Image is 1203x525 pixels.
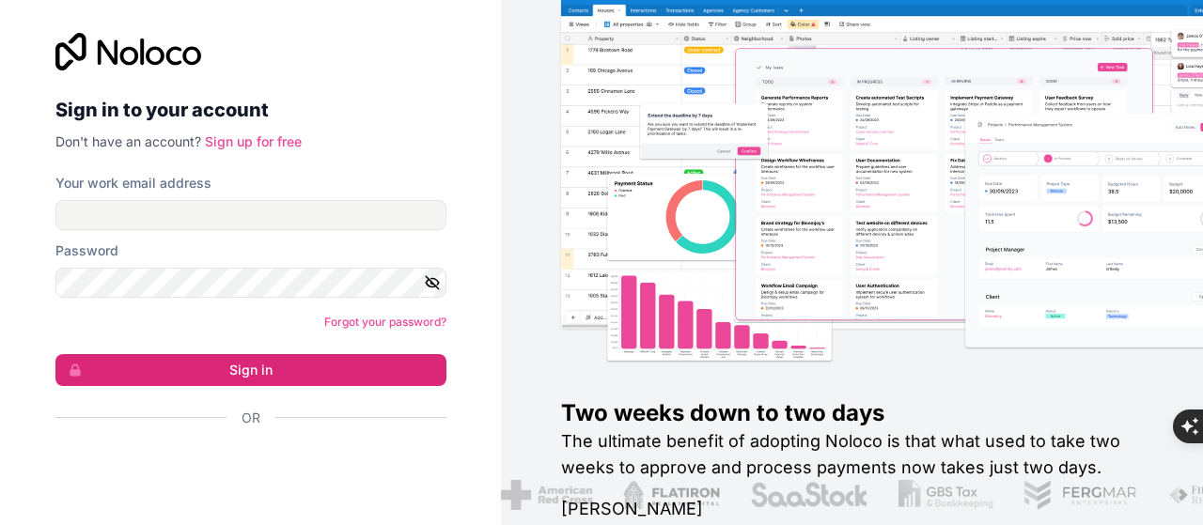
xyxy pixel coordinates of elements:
img: /assets/american-red-cross-BAupjrZR.png [501,480,592,510]
span: Don't have an account? [55,133,201,149]
h2: Sign in to your account [55,93,446,127]
label: Your work email address [55,174,211,193]
h1: [PERSON_NAME] [561,496,1143,522]
h1: Two weeks down to two days [561,398,1143,428]
input: Password [55,268,446,298]
h2: The ultimate benefit of adopting Noloco is that what used to take two weeks to approve and proces... [561,428,1143,481]
iframe: Sign in with Google Button [46,448,441,489]
button: Sign in [55,354,446,386]
input: Email address [55,200,446,230]
label: Password [55,241,118,260]
a: Forgot your password? [324,315,446,329]
span: Or [242,409,260,427]
a: Sign up for free [205,133,302,149]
